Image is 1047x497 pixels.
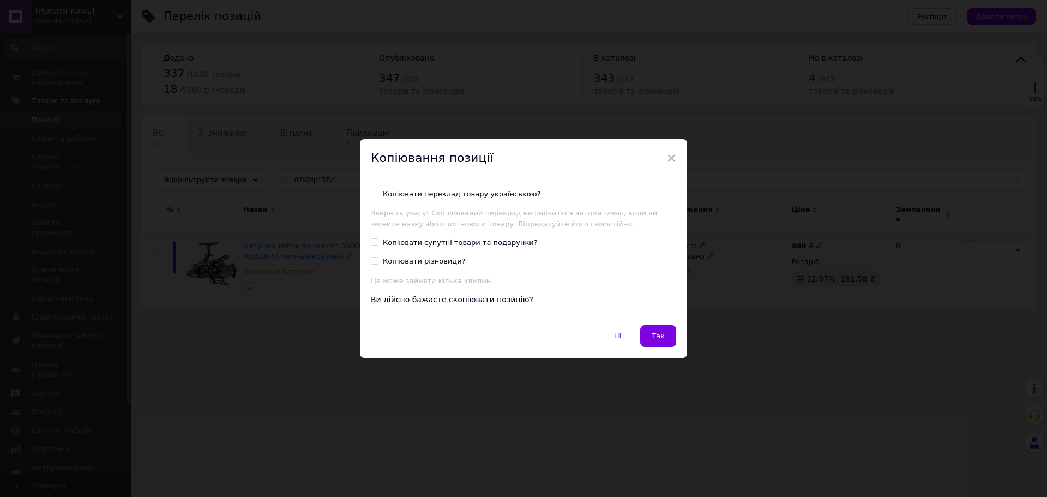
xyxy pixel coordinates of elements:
[614,332,621,340] span: Ні
[371,295,676,306] div: Ви дійсно бажаєте скопіювати позицію?
[371,151,494,165] span: Копіювання позиції
[383,189,541,199] div: Копіювати переклад товару українською?
[383,238,538,248] div: Копіювати супутні товари та подарунки?
[640,325,676,347] button: Так
[371,209,657,228] span: Зверніть увагу! Скопійований переклад не оновиться автоматично, коли ви зміните назву або опис но...
[603,325,633,347] button: Ні
[371,277,493,285] span: Це може зайняти кілька хвилин.
[652,332,665,340] span: Так
[383,256,466,266] div: Копіювати різновиди?
[666,149,676,167] span: ×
